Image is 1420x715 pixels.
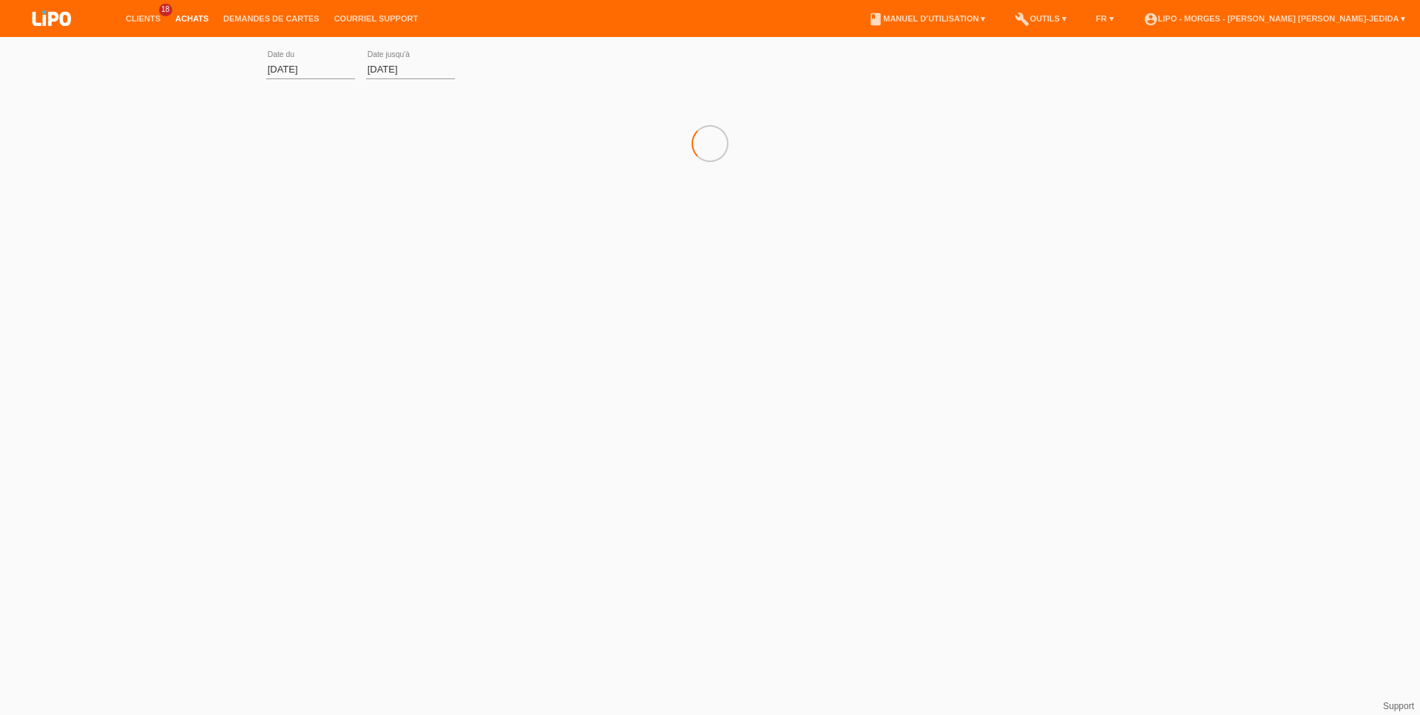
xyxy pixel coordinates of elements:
[868,12,883,27] i: book
[168,14,216,23] a: Achats
[216,14,327,23] a: Demandes de cartes
[1383,701,1414,711] a: Support
[159,4,172,16] span: 18
[1015,12,1029,27] i: build
[118,14,168,23] a: Clients
[1136,14,1413,23] a: account_circleLIPO - Morges - [PERSON_NAME] [PERSON_NAME]-Jedida ▾
[1007,14,1073,23] a: buildOutils ▾
[327,14,425,23] a: Courriel Support
[1143,12,1158,27] i: account_circle
[15,30,89,41] a: LIPO pay
[861,14,993,23] a: bookManuel d’utilisation ▾
[1089,14,1121,23] a: FR ▾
